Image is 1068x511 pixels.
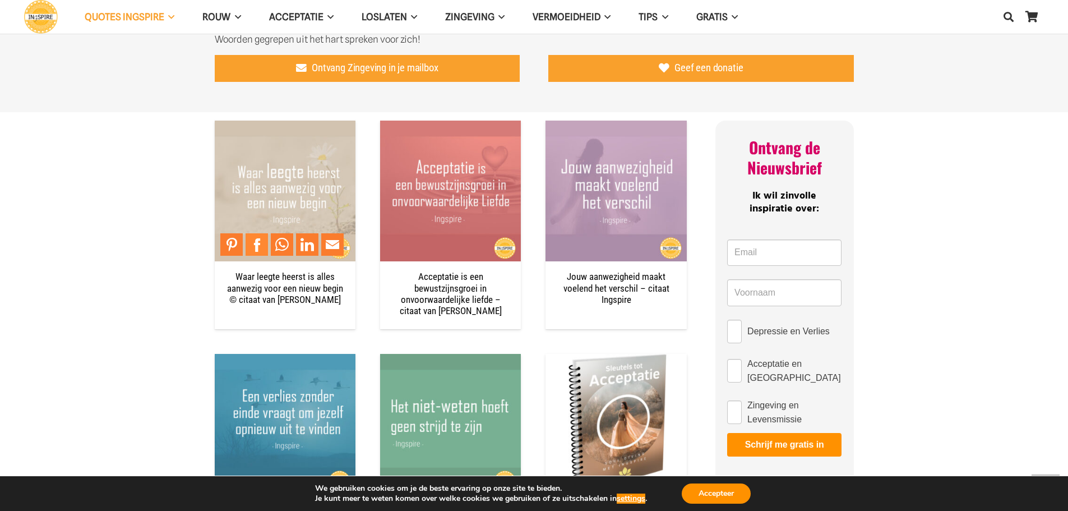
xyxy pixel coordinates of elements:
span: Acceptatie Menu [323,3,334,31]
a: Share to Facebook [246,233,268,256]
span: Ontvang de Nieuwsbrief [747,136,822,179]
input: Acceptatie en [GEOGRAPHIC_DATA] [727,359,742,383]
span: Loslaten Menu [407,3,417,31]
li: Facebook [246,233,271,256]
img: Acceptatie is een bewustzijnsgroei in onvoorwaardelijke Liefde - citaat van de Nederlandse schrij... [380,121,521,261]
p: Je kunt meer te weten komen over welke cookies we gebruiken of ze uitschakelen in . [315,494,647,504]
img: Leren accepteren hoe doe je dat? Alles over acceptatie in dit prachtige eboekje Sleutels tot Acce... [545,354,686,495]
a: Acceptatie is een bewustzijnsgroei in onvoorwaardelijke liefde – citaat van [PERSON_NAME] [400,271,502,316]
p: We gebruiken cookies om je de beste ervaring op onze site te bieden. [315,484,647,494]
input: Email [727,240,842,266]
a: Het niet-weten hoeft geen strijd te zijn – citaat van Ingspire [380,354,521,495]
li: LinkedIn [296,233,321,256]
span: Zingeving [445,11,494,22]
a: AcceptatieAcceptatie Menu [255,3,348,31]
a: Mail to Email This [321,233,344,256]
a: Geef een donatie [548,55,854,82]
a: Jouw aanwezigheid maakt voelend het verschil – citaat Ingspire [545,121,686,261]
li: Pinterest [220,233,246,256]
span: TIPS [639,11,658,22]
a: Belangrijke sleutels bij acceptatie [545,354,686,495]
img: Het niet-weten hoeft geen strijd te zijn - citaat van Ingspire door schrijfster Inge Geertzen bek... [380,354,521,495]
span: Depressie en Verlies [747,324,830,338]
span: Ik wil zinvolle inspiratie over: [750,188,819,217]
li: WhatsApp [271,233,296,256]
a: ZingevingZingeving Menu [431,3,519,31]
p: Woorden gegrepen uit het hart spreken voor zich! [215,33,854,47]
a: GRATISGRATIS Menu [682,3,752,31]
button: Accepteer [682,484,751,504]
input: Zingeving en Levensmissie [727,400,742,424]
span: QUOTES INGSPIRE [85,11,164,22]
button: settings [617,494,645,504]
span: Ontvang Zingeving in je mailbox [312,62,438,75]
img: Waar leegte heerst is alles aanwezig voor een nieuw begin - citaat van schrijfster Inge Geertzen ... [215,121,355,261]
img: Ingspire quote over omgaan met verlies spreuk jezelf opnieuw uitvinden [215,354,355,495]
span: Acceptatie [269,11,323,22]
span: Acceptatie en [GEOGRAPHIC_DATA] [747,357,842,385]
a: Share to WhatsApp [271,233,293,256]
span: Geef een donatie [674,62,743,75]
a: Jouw aanwezigheid maakt voelend het verschil – citaat Ingspire [563,271,669,305]
button: Schrijf me gratis in [727,433,842,457]
a: Pin to Pinterest [220,233,243,256]
span: QUOTES INGSPIRE Menu [164,3,174,31]
a: ROUWROUW Menu [188,3,255,31]
a: QUOTES INGSPIREQUOTES INGSPIRE Menu [71,3,188,31]
span: Loslaten [362,11,407,22]
a: LoslatenLoslaten Menu [348,3,431,31]
input: Depressie en Verlies [727,320,742,343]
span: VERMOEIDHEID [533,11,600,22]
a: Share to LinkedIn [296,233,318,256]
a: Waar leegte heerst is alles aanwezig voor een nieuw begin © citaat van [PERSON_NAME] [227,271,343,305]
a: Waar leegte heerst is alles aanwezig voor een nieuw begin © citaat van Ingspire [215,121,355,261]
a: TIPSTIPS Menu [625,3,682,31]
span: GRATIS Menu [728,3,738,31]
a: Ontvang Zingeving in je mailbox [215,55,520,82]
span: Zingeving Menu [494,3,505,31]
a: Een verlies zonder einde vraagt om jezelf opnieuw uit te vinden – Citaat van Ingspire [215,354,355,495]
span: VERMOEIDHEID Menu [600,3,611,31]
span: TIPS Menu [658,3,668,31]
span: ROUW Menu [230,3,241,31]
a: Zoeken [997,3,1020,31]
a: Terug naar top [1032,475,1060,503]
span: Zingeving en Levensmissie [747,398,842,426]
input: Voornaam [727,279,842,306]
li: Email This [321,233,346,256]
a: Acceptatie is een bewustzijnsgroei in onvoorwaardelijke liefde – citaat van Inge Geertzen [380,121,521,261]
span: GRATIS [696,11,728,22]
a: VERMOEIDHEIDVERMOEIDHEID Menu [519,3,625,31]
span: ROUW [202,11,230,22]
